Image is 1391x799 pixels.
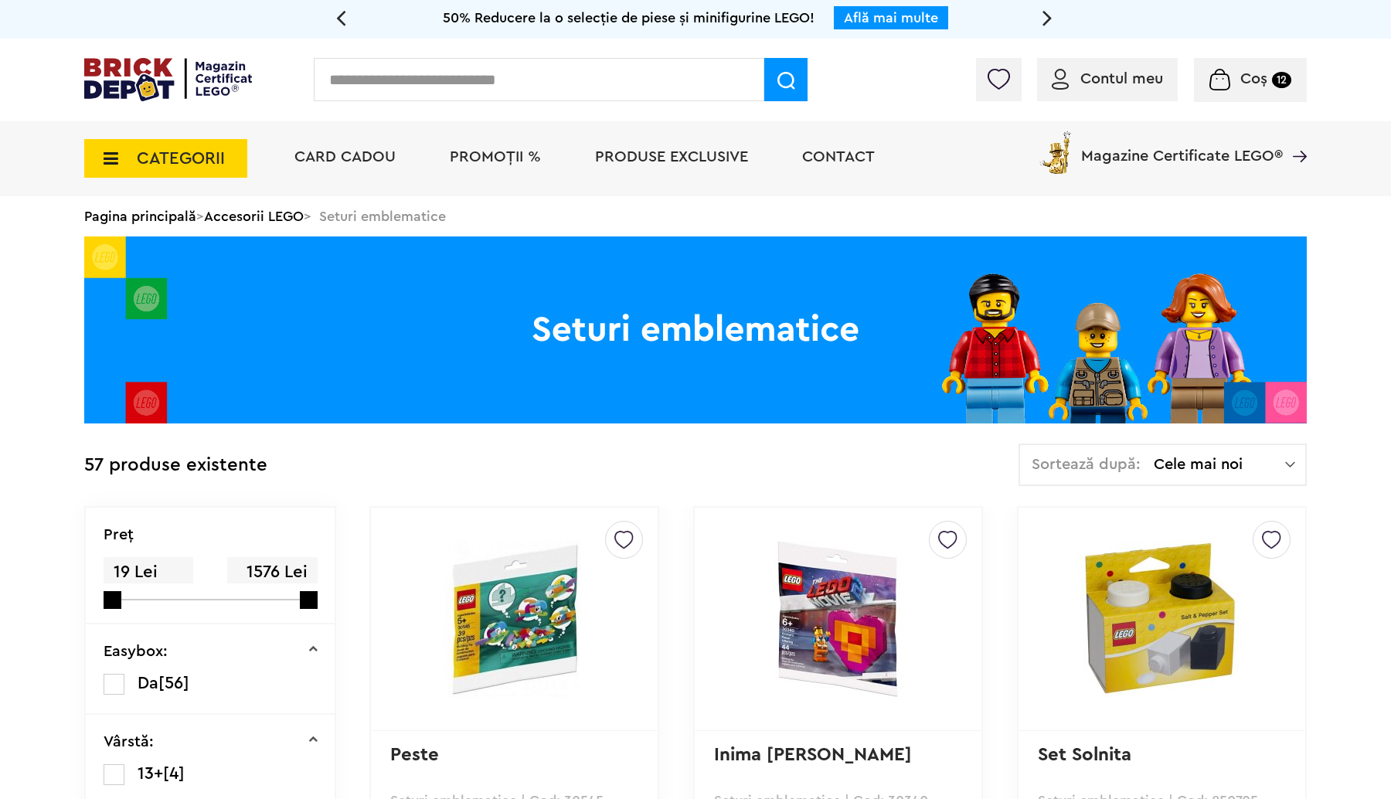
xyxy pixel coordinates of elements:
[104,734,154,750] p: Vârstă:
[730,541,946,697] img: Inima lui Emmet
[104,527,134,542] p: Preţ
[1032,457,1141,472] span: Sortează după:
[450,149,541,165] a: PROMOȚII %
[204,209,304,223] a: Accesorii LEGO
[84,209,196,223] a: Pagina principală
[84,444,267,488] div: 57 produse existente
[595,149,748,165] a: Produse exclusive
[1080,71,1163,87] span: Contul meu
[406,541,623,697] img: Peste
[802,149,875,165] a: Contact
[1154,457,1285,472] span: Cele mai noi
[163,765,185,782] span: [4]
[1283,128,1307,144] a: Magazine Certificate LEGO®
[84,236,1307,423] img: Seturi emblematice
[227,557,317,587] span: 1576 Lei
[158,675,189,692] span: [56]
[1038,746,1131,764] a: Set Solnita
[1052,71,1163,87] a: Contul meu
[1272,72,1291,88] small: 12
[138,765,163,782] span: 13+
[443,11,815,25] span: 50% Reducere la o selecție de piese și minifigurine LEGO!
[1081,128,1283,164] span: Magazine Certificate LEGO®
[104,644,168,659] p: Easybox:
[104,557,193,587] span: 19 Lei
[84,196,1307,236] div: > > Seturi emblematice
[138,675,158,692] span: Da
[844,11,938,25] a: Află mai multe
[390,746,439,764] a: Peste
[1240,71,1267,87] span: Coș
[1053,541,1270,697] img: Set Solnita
[137,150,225,167] span: CATEGORII
[714,746,912,764] a: Inima [PERSON_NAME]
[294,149,396,165] a: Card Cadou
